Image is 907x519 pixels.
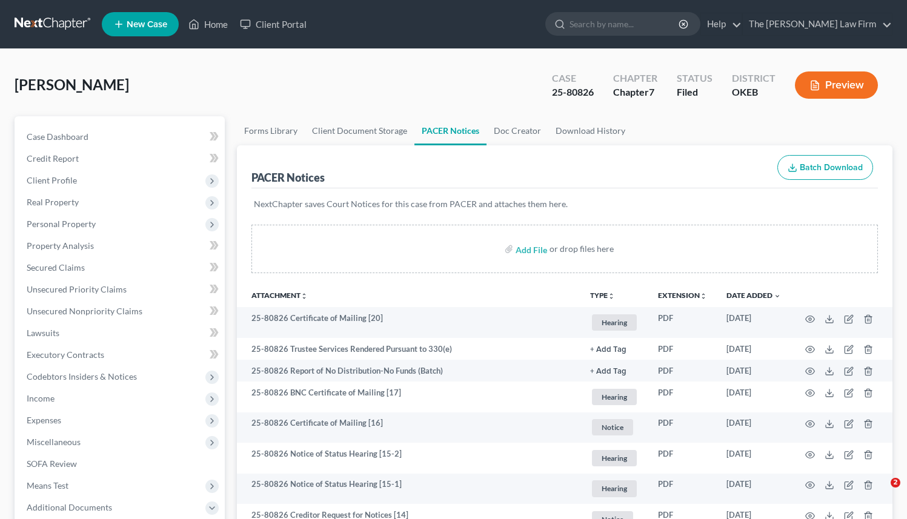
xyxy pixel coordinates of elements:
[774,293,781,300] i: expand_more
[717,338,791,360] td: [DATE]
[15,76,129,93] span: [PERSON_NAME]
[17,235,225,257] a: Property Analysis
[17,126,225,148] a: Case Dashboard
[27,415,61,425] span: Expenses
[548,116,633,145] a: Download History
[717,412,791,443] td: [DATE]
[27,153,79,164] span: Credit Report
[237,116,305,145] a: Forms Library
[237,360,580,382] td: 25-80826 Report of No Distribution-No Funds (Batch)
[677,71,713,85] div: Status
[590,417,639,437] a: Notice
[27,240,94,251] span: Property Analysis
[590,312,639,332] a: Hearing
[658,291,707,300] a: Extensionunfold_more
[717,474,791,504] td: [DATE]
[726,291,781,300] a: Date Added expand_more
[234,13,313,35] a: Client Portal
[237,474,580,504] td: 25-80826 Notice of Status Hearing [15-1]
[717,443,791,474] td: [DATE]
[237,412,580,443] td: 25-80826 Certificate of Mailing [16]
[17,344,225,366] a: Executory Contracts
[17,300,225,322] a: Unsecured Nonpriority Claims
[866,478,895,507] iframe: Intercom live chat
[590,346,626,354] button: + Add Tag
[608,293,615,300] i: unfold_more
[590,343,639,355] a: + Add Tag
[590,368,626,375] button: + Add Tag
[17,279,225,300] a: Unsecured Priority Claims
[27,480,68,491] span: Means Test
[27,175,77,185] span: Client Profile
[613,85,657,99] div: Chapter
[590,478,639,498] a: Hearing
[27,458,77,469] span: SOFA Review
[237,443,580,474] td: 25-80826 Notice of Status Hearing [15-2]
[27,306,142,316] span: Unsecured Nonpriority Claims
[550,243,614,255] div: or drop files here
[182,13,234,35] a: Home
[27,219,96,229] span: Personal Property
[592,389,637,405] span: Hearing
[27,131,88,142] span: Case Dashboard
[700,293,707,300] i: unfold_more
[592,480,637,497] span: Hearing
[27,262,85,273] span: Secured Claims
[592,419,633,435] span: Notice
[17,453,225,475] a: SOFA Review
[743,13,892,35] a: The [PERSON_NAME] Law Firm
[237,307,580,338] td: 25-80826 Certificate of Mailing [20]
[237,382,580,412] td: 25-80826 BNC Certificate of Mailing [17]
[237,338,580,360] td: 25-80826 Trustee Services Rendered Pursuant to 330(e)
[301,293,308,300] i: unfold_more
[27,328,59,338] span: Lawsuits
[305,116,414,145] a: Client Document Storage
[590,387,639,407] a: Hearing
[891,478,900,488] span: 2
[795,71,878,99] button: Preview
[648,412,717,443] td: PDF
[648,443,717,474] td: PDF
[251,170,325,185] div: PACER Notices
[590,448,639,468] a: Hearing
[648,474,717,504] td: PDF
[800,162,863,173] span: Batch Download
[592,450,637,466] span: Hearing
[254,198,875,210] p: NextChapter saves Court Notices for this case from PACER and attaches them here.
[732,71,776,85] div: District
[648,382,717,412] td: PDF
[27,284,127,294] span: Unsecured Priority Claims
[27,371,137,382] span: Codebtors Insiders & Notices
[570,13,680,35] input: Search by name...
[127,20,167,29] span: New Case
[552,71,594,85] div: Case
[27,502,112,512] span: Additional Documents
[27,197,79,207] span: Real Property
[648,360,717,382] td: PDF
[648,338,717,360] td: PDF
[17,322,225,344] a: Lawsuits
[677,85,713,99] div: Filed
[414,116,487,145] a: PACER Notices
[251,291,308,300] a: Attachmentunfold_more
[590,292,615,300] button: TYPEunfold_more
[487,116,548,145] a: Doc Creator
[17,257,225,279] a: Secured Claims
[27,393,55,403] span: Income
[717,382,791,412] td: [DATE]
[717,360,791,382] td: [DATE]
[701,13,742,35] a: Help
[590,365,639,377] a: + Add Tag
[27,349,104,360] span: Executory Contracts
[648,307,717,338] td: PDF
[552,85,594,99] div: 25-80826
[717,307,791,338] td: [DATE]
[27,437,81,447] span: Miscellaneous
[649,86,654,98] span: 7
[17,148,225,170] a: Credit Report
[777,155,873,180] button: Batch Download
[592,314,637,331] span: Hearing
[613,71,657,85] div: Chapter
[732,85,776,99] div: OKEB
